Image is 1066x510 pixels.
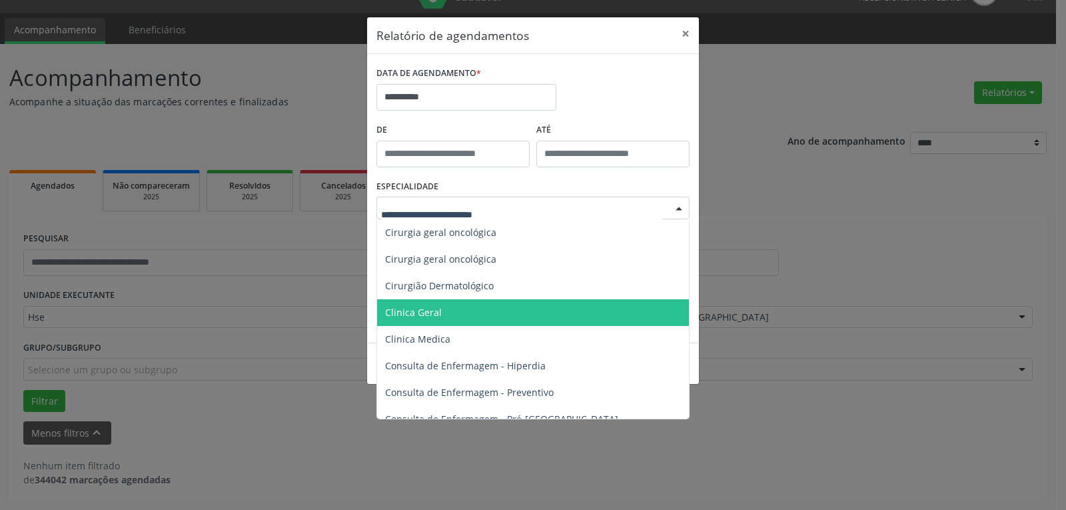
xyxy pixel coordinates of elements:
[385,359,546,372] span: Consulta de Enfermagem - Hiperdia
[376,27,529,44] h5: Relatório de agendamentos
[385,253,496,265] span: Cirurgia geral oncológica
[385,306,442,319] span: Clinica Geral
[672,17,699,50] button: Close
[376,120,530,141] label: De
[385,279,494,292] span: Cirurgião Dermatológico
[376,63,481,84] label: DATA DE AGENDAMENTO
[376,177,438,197] label: ESPECIALIDADE
[536,120,690,141] label: ATÉ
[385,413,618,425] span: Consulta de Enfermagem - Pré-[GEOGRAPHIC_DATA]
[385,226,496,239] span: Cirurgia geral oncológica
[385,333,450,345] span: Clinica Medica
[385,386,554,399] span: Consulta de Enfermagem - Preventivo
